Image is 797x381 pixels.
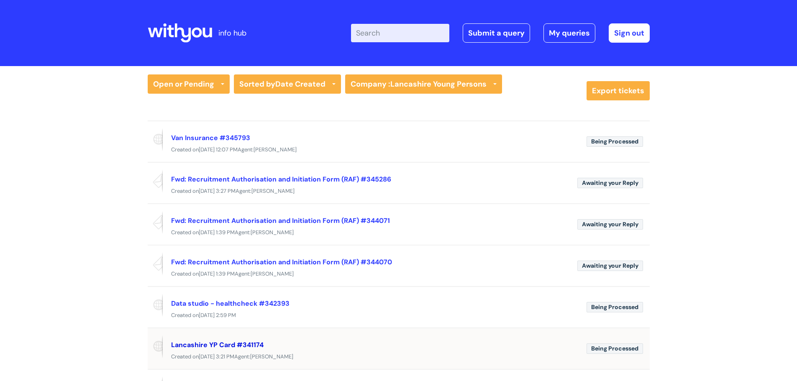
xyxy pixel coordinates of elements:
div: Created on Agent: [148,352,650,362]
span: [DATE] 3:27 PM [199,187,236,194]
span: Being Processed [587,343,643,354]
div: Created on Agent: [148,269,650,279]
span: Reported via portal [148,294,163,317]
p: info hub [218,26,246,40]
a: Fwd: Recruitment Authorisation and Initiation Form (RAF) #344071 [171,216,390,225]
a: Van Insurance #345793 [171,133,250,142]
span: Reported via email [148,211,163,234]
input: Search [351,24,449,42]
a: Fwd: Recruitment Authorisation and Initiation Form (RAF) #344070 [171,258,392,266]
span: [PERSON_NAME] [251,270,294,277]
a: Export tickets [587,81,650,100]
div: Created on [148,310,650,321]
span: [DATE] 12:07 PM [199,146,238,153]
div: Created on Agent: [148,228,650,238]
span: [PERSON_NAME] [251,187,295,194]
div: Created on Agent: [148,145,650,155]
a: Company :Lancashire Young Persons [345,74,502,94]
span: [PERSON_NAME] [251,229,294,236]
a: Lancashire YP Card #341174 [171,340,264,349]
a: Data studio - healthcheck #342393 [171,299,290,308]
span: [PERSON_NAME] [250,353,293,360]
a: Fwd: Recruitment Authorisation and Initiation Form (RAF) #345286 [171,175,391,184]
span: Awaiting your Reply [577,178,643,188]
span: Being Processed [587,136,643,147]
span: Reported via portal [148,128,163,151]
span: [DATE] 3:21 PM [199,353,234,360]
span: Awaiting your Reply [577,219,643,230]
a: Open or Pending [148,74,230,94]
a: My queries [543,23,595,43]
span: [PERSON_NAME] [254,146,297,153]
span: [DATE] 2:59 PM [199,312,236,319]
span: [DATE] 1:39 PM [199,270,235,277]
a: Submit a query [463,23,530,43]
span: Awaiting your Reply [577,261,643,271]
span: Reported via email [148,169,163,193]
b: Date Created [275,79,325,89]
span: Being Processed [587,302,643,312]
div: | - [351,23,650,43]
span: Reported via portal [148,335,163,358]
span: [DATE] 1:39 PM [199,229,235,236]
a: Sorted byDate Created [234,74,341,94]
div: Created on Agent: [148,186,650,197]
strong: Lancashire Young Persons [390,79,487,89]
a: Sign out [609,23,650,43]
span: Reported via email [148,252,163,276]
